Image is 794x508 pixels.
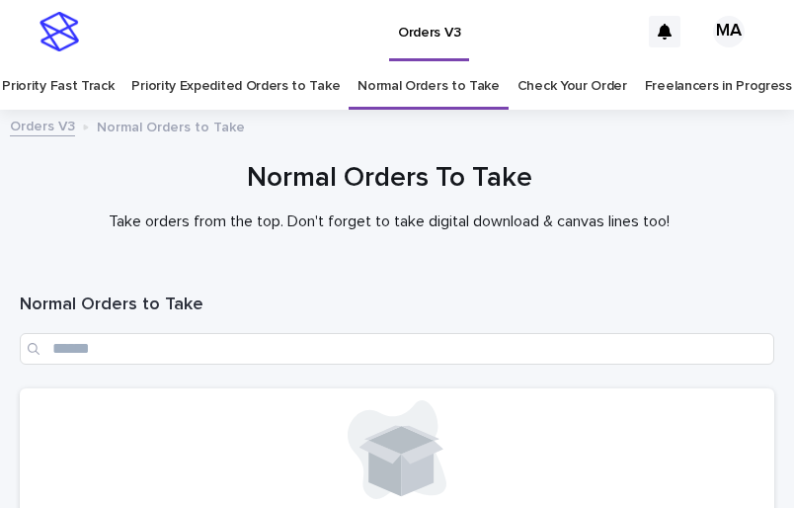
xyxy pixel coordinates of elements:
p: Normal Orders to Take [97,115,245,136]
div: MA [713,16,745,47]
a: Freelancers in Progress [645,63,792,110]
input: Search [20,333,774,365]
a: Check Your Order [517,63,627,110]
p: Take orders from the top. Don't forget to take digital download & canvas lines too! [20,212,759,231]
h1: Normal Orders to Take [20,294,774,317]
a: Priority Fast Track [2,63,114,110]
a: Priority Expedited Orders to Take [131,63,340,110]
h1: Normal Orders To Take [20,160,759,197]
a: Orders V3 [10,114,75,136]
img: stacker-logo-s-only.png [40,12,79,51]
a: Normal Orders to Take [357,63,500,110]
